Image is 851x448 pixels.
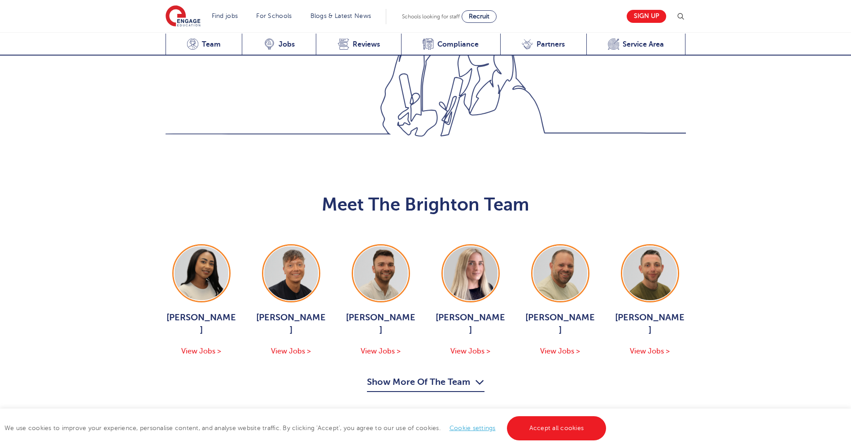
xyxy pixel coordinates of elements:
[166,244,237,357] a: [PERSON_NAME] View Jobs >
[353,40,380,49] span: Reviews
[310,13,371,19] a: Blogs & Latest News
[361,347,401,355] span: View Jobs >
[469,13,489,20] span: Recruit
[614,311,686,336] span: [PERSON_NAME]
[4,425,608,431] span: We use cookies to improve your experience, personalise content, and analyse website traffic. By c...
[500,34,586,56] a: Partners
[242,34,316,56] a: Jobs
[437,40,479,49] span: Compliance
[623,40,664,49] span: Service Area
[255,311,327,336] span: [PERSON_NAME]
[524,244,596,357] a: [PERSON_NAME] View Jobs >
[212,13,238,19] a: Find jobs
[540,347,580,355] span: View Jobs >
[462,10,497,23] a: Recruit
[507,416,607,440] a: Accept all cookies
[264,246,318,300] img: Aaron Blackwell
[175,246,228,300] img: Mia Menson
[444,246,498,300] img: Megan Parsons
[255,244,327,357] a: [PERSON_NAME] View Jobs >
[537,40,565,49] span: Partners
[450,347,490,355] span: View Jobs >
[524,311,596,336] span: [PERSON_NAME]
[256,13,292,19] a: For Schools
[367,375,484,392] button: Show More Of The Team
[316,34,401,56] a: Reviews
[402,13,460,20] span: Schools looking for staff
[401,34,500,56] a: Compliance
[166,34,242,56] a: Team
[450,425,496,431] a: Cookie settings
[166,5,201,28] img: Engage Education
[586,34,686,56] a: Service Area
[614,244,686,357] a: [PERSON_NAME] View Jobs >
[345,244,417,357] a: [PERSON_NAME] View Jobs >
[345,311,417,336] span: [PERSON_NAME]
[166,311,237,336] span: [PERSON_NAME]
[166,194,686,215] h2: Meet The Brighton Team
[627,10,666,23] a: Sign up
[181,347,221,355] span: View Jobs >
[202,40,221,49] span: Team
[435,311,506,336] span: [PERSON_NAME]
[533,246,587,300] img: Paul Tricker
[623,246,677,300] img: Ryan Simmons
[279,40,295,49] span: Jobs
[271,347,311,355] span: View Jobs >
[630,347,670,355] span: View Jobs >
[354,246,408,300] img: Josh Hausdoerfer
[435,244,506,357] a: [PERSON_NAME] View Jobs >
